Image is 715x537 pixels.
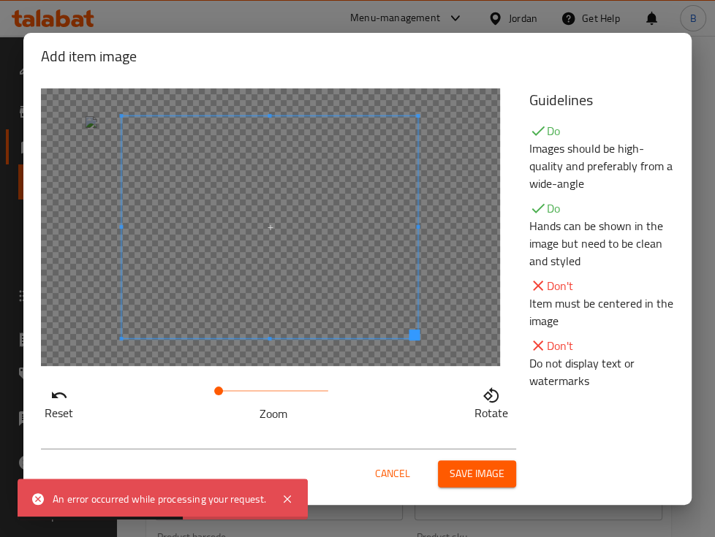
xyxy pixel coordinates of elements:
span: Save image [450,465,504,483]
p: Do [529,199,675,217]
p: Zoom [219,405,328,422]
button: Reset [41,383,77,419]
p: Images should be high-quality and preferably from a wide-angle [529,140,675,192]
p: Don't [529,277,675,294]
h5: Guidelines [529,88,675,112]
p: Don't [529,337,675,354]
button: Save image [438,460,516,487]
button: Rotate [471,383,512,419]
span: Cancel [375,465,410,483]
p: Hands can be shown in the image but need to be clean and styled [529,217,675,270]
p: Item must be centered in the image [529,294,675,330]
div: An error occurred while processing your request. [53,491,267,507]
p: Do [529,122,675,140]
button: Cancel [369,460,416,487]
p: Reset [45,404,73,422]
p: Do not display text or watermarks [529,354,675,389]
p: Rotate [474,404,508,422]
h2: Add item image [41,45,674,68]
